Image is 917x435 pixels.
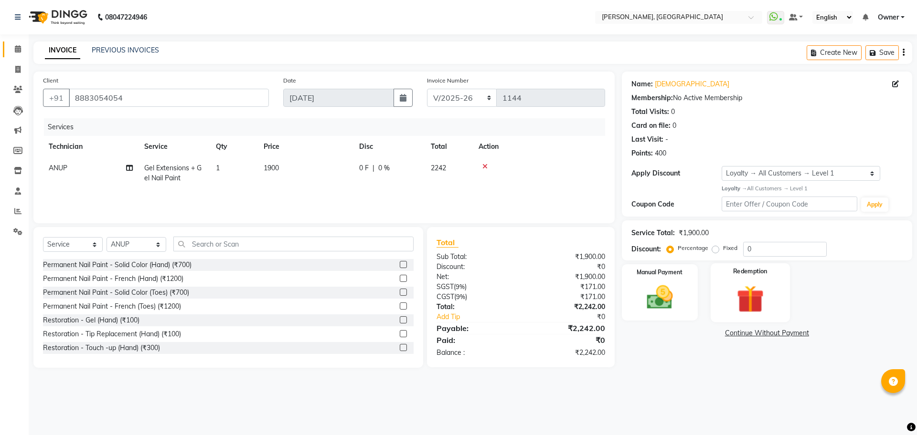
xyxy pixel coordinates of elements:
span: 2242 [431,164,446,172]
button: Create New [807,45,862,60]
div: 0 [672,121,676,131]
button: +91 [43,89,70,107]
th: Service [139,136,210,157]
div: ₹171.00 [521,282,612,292]
div: ₹2,242.00 [521,322,612,334]
div: Membership: [631,93,673,103]
span: | [373,163,374,173]
img: logo [24,4,90,31]
div: Total: [429,302,521,312]
span: Gel Extensions + Gel Nail Paint [144,164,202,182]
img: _gift.svg [728,282,772,316]
div: ₹0 [521,334,612,346]
div: - [665,135,668,145]
div: Name: [631,79,653,89]
div: 400 [655,148,666,158]
th: Total [425,136,473,157]
div: 0 [671,107,675,117]
label: Client [43,76,58,85]
span: 0 F [359,163,369,173]
div: Service Total: [631,228,675,238]
div: ₹171.00 [521,292,612,302]
span: SGST [437,282,454,291]
th: Price [258,136,353,157]
div: ₹1,900.00 [521,272,612,282]
div: Restoration - Gel (Hand) (₹100) [43,315,139,325]
input: Search by Name/Mobile/Email/Code [69,89,269,107]
div: Permanent Nail Paint - Solid Color (Hand) (₹700) [43,260,192,270]
a: Continue Without Payment [624,328,910,338]
th: Technician [43,136,139,157]
div: Services [44,118,612,136]
div: Sub Total: [429,252,521,262]
b: 08047224946 [105,4,147,31]
a: PREVIOUS INVOICES [92,46,159,54]
div: Apply Discount [631,168,722,178]
label: Redemption [733,267,768,276]
input: Search or Scan [173,237,414,251]
span: ANUP [49,164,67,172]
div: Permanent Nail Paint - French (Hand) (₹1200) [43,274,183,284]
div: Discount: [429,262,521,272]
div: Coupon Code [631,199,722,209]
div: Net: [429,272,521,282]
div: ( ) [429,282,521,292]
div: Total Visits: [631,107,669,117]
div: Balance : [429,348,521,358]
div: ( ) [429,292,521,302]
a: Add Tip [429,312,536,322]
div: ₹2,242.00 [521,302,612,312]
div: Payable: [429,322,521,334]
span: 9% [456,283,465,290]
div: Restoration - Touch -up (Hand) (₹300) [43,343,160,353]
th: Qty [210,136,258,157]
div: ₹1,900.00 [679,228,709,238]
div: ₹0 [536,312,612,322]
span: CGST [437,292,454,301]
div: Last Visit: [631,135,663,145]
div: No Active Membership [631,93,903,103]
div: Points: [631,148,653,158]
div: ₹1,900.00 [521,252,612,262]
label: Invoice Number [427,76,469,85]
div: Card on file: [631,121,671,131]
img: _cash.svg [639,282,682,313]
div: ₹0 [521,262,612,272]
a: [DEMOGRAPHIC_DATA] [655,79,729,89]
button: Save [865,45,899,60]
div: All Customers → Level 1 [722,185,903,193]
span: 0 % [378,163,390,173]
button: Apply [861,197,888,212]
span: 1900 [264,164,279,172]
span: 9% [456,293,465,300]
th: Disc [353,136,425,157]
input: Enter Offer / Coupon Code [722,197,857,211]
div: Restoration - Tip Replacement (Hand) (₹100) [43,329,181,339]
a: INVOICE [45,42,80,59]
div: Discount: [631,244,661,254]
div: ₹2,242.00 [521,348,612,358]
span: Owner [878,12,899,22]
label: Percentage [678,244,708,252]
div: Permanent Nail Paint - French (Toes) (₹1200) [43,301,181,311]
th: Action [473,136,605,157]
div: Permanent Nail Paint - Solid Color (Toes) (₹700) [43,288,189,298]
label: Manual Payment [637,268,682,277]
strong: Loyalty → [722,185,747,192]
div: Paid: [429,334,521,346]
label: Date [283,76,296,85]
label: Fixed [723,244,737,252]
span: 1 [216,164,220,172]
span: Total [437,238,458,248]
